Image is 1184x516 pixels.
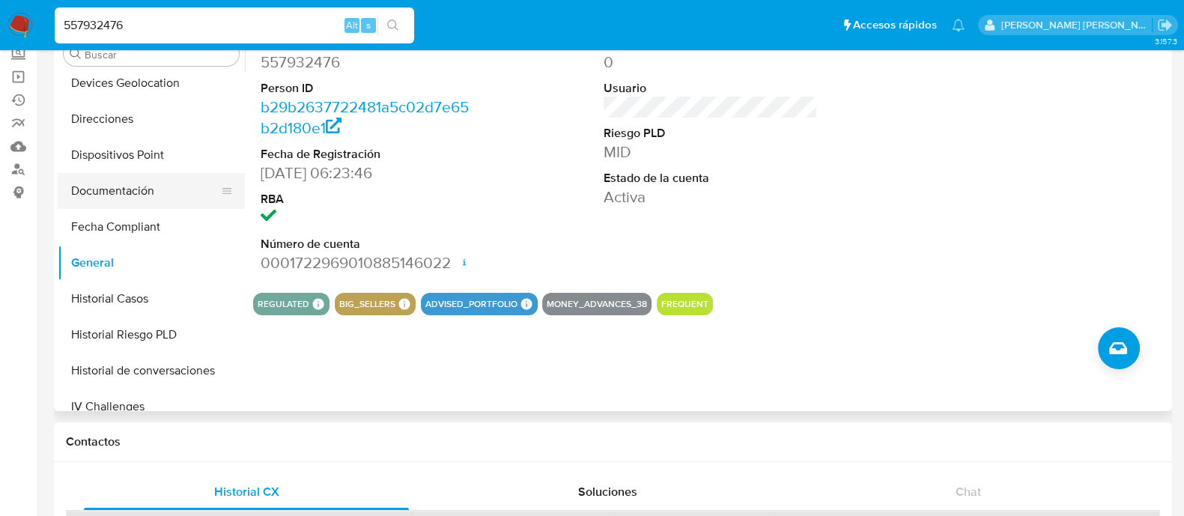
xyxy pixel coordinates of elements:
input: Buscar [85,48,233,61]
span: Chat [956,483,981,500]
dt: RBA [261,191,475,207]
dt: Fecha de Registración [261,146,475,163]
a: Salir [1157,17,1173,33]
p: anamaria.arriagasanchez@mercadolibre.com.mx [1001,18,1153,32]
span: 3.157.3 [1154,35,1177,47]
span: s [366,18,371,32]
button: Historial Casos [58,281,245,317]
a: Notificaciones [952,19,965,31]
h1: Contactos [66,434,1160,449]
dd: Activa [604,186,818,207]
button: IV Challenges [58,389,245,425]
dt: Estado de la cuenta [604,170,818,186]
button: search-icon [377,15,408,36]
button: Fecha Compliant [58,209,245,245]
button: Devices Geolocation [58,65,245,101]
span: Alt [346,18,358,32]
button: Documentación [58,173,233,209]
button: General [58,245,245,281]
span: Soluciones [578,483,637,500]
dd: 0001722969010885146022 [261,252,475,273]
span: Historial CX [214,483,279,500]
dt: Person ID [261,80,475,97]
button: Buscar [70,48,82,60]
dt: Usuario [604,80,818,97]
dt: Número de cuenta [261,236,475,252]
dd: MID [604,142,818,163]
input: Buscar usuario o caso... [55,16,414,35]
button: Direcciones [58,101,245,137]
dd: [DATE] 06:23:46 [261,163,475,183]
dd: 557932476 [261,52,475,73]
a: b29b2637722481a5c02d7e65b2d180e1 [261,96,469,139]
dd: 0 [604,52,818,73]
button: Dispositivos Point [58,137,245,173]
dt: Riesgo PLD [604,125,818,142]
button: Historial Riesgo PLD [58,317,245,353]
span: Accesos rápidos [853,17,937,33]
button: Historial de conversaciones [58,353,245,389]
